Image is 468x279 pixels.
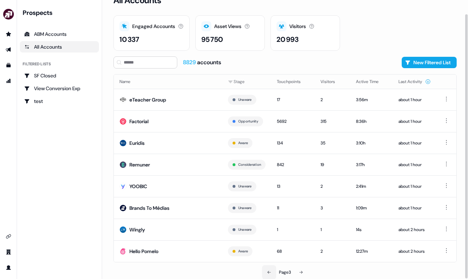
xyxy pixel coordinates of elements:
div: ABM Accounts [24,31,95,38]
div: 5692 [277,118,309,125]
div: Prospects [23,9,99,17]
a: Go to test [20,95,99,107]
button: Unaware [238,226,252,233]
button: Touchpoints [277,75,309,88]
div: 1 [321,226,345,233]
div: 20 993 [277,34,299,45]
div: Wingly [129,226,145,233]
div: All Accounts [24,43,95,50]
div: Stage [228,78,266,85]
div: 17 [277,96,309,103]
a: Go to View Conversion Exp [20,83,99,94]
button: Last Activity [399,75,431,88]
div: 2 [321,248,345,255]
div: about 1 hour [399,204,431,212]
div: Euridis [129,139,145,147]
a: Go to integrations [3,231,14,242]
div: eTeacher Group [129,96,166,103]
div: 134 [277,139,309,147]
div: 3 [321,204,345,212]
a: Go to team [3,246,14,258]
div: Engaged Accounts [132,23,175,30]
button: Unaware [238,205,252,211]
div: accounts [183,59,221,66]
div: View Conversion Exp [24,85,95,92]
button: Consideration [238,162,261,168]
button: Aware [238,248,248,255]
div: 10 337 [119,34,139,45]
div: 3:17h [356,161,387,168]
div: 19 [321,161,345,168]
div: Visitors [289,23,306,30]
div: about 1 hour [399,118,431,125]
div: 3:56m [356,96,387,103]
div: test [24,98,95,105]
div: about 1 hour [399,161,431,168]
div: about 2 hours [399,248,431,255]
div: Remuner [129,161,150,168]
div: 8:36h [356,118,387,125]
div: 14s [356,226,387,233]
a: Go to profile [3,262,14,273]
div: about 2 hours [399,226,431,233]
button: Visitors [321,75,344,88]
div: Factorial [129,118,149,125]
a: ABM Accounts [20,28,99,40]
div: Hello Pomelo [129,248,158,255]
button: New Filtered List [402,57,457,68]
div: Filtered lists [23,61,51,67]
div: 35 [321,139,345,147]
div: Brands To Médias [129,204,169,212]
button: Active Time [356,75,387,88]
div: 2 [321,96,345,103]
button: Unaware [238,97,252,103]
a: Go to outbound experience [3,44,14,55]
div: about 1 hour [399,139,431,147]
button: Unaware [238,183,252,190]
div: about 1 hour [399,96,431,103]
div: 13 [277,183,309,190]
div: 12:27m [356,248,387,255]
button: Opportunity [238,118,258,125]
a: All accounts [20,41,99,53]
div: 3:10h [356,139,387,147]
span: 8829 [183,59,197,66]
div: 2 [321,183,345,190]
div: 11 [277,204,309,212]
a: Go to prospects [3,28,14,40]
div: 68 [277,248,309,255]
button: Aware [238,140,248,146]
div: 842 [277,161,309,168]
div: 1 [277,226,309,233]
div: Page 3 [279,269,291,276]
div: 2:41m [356,183,387,190]
div: 315 [321,118,345,125]
a: Go to attribution [3,75,14,87]
div: Asset Views [214,23,241,30]
div: 95 750 [201,34,223,45]
div: about 1 hour [399,183,431,190]
div: 1:09m [356,204,387,212]
div: SF Closed [24,72,95,79]
th: Name [114,75,222,89]
a: Go to SF Closed [20,70,99,81]
div: YOOBIC [129,183,147,190]
a: Go to templates [3,60,14,71]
